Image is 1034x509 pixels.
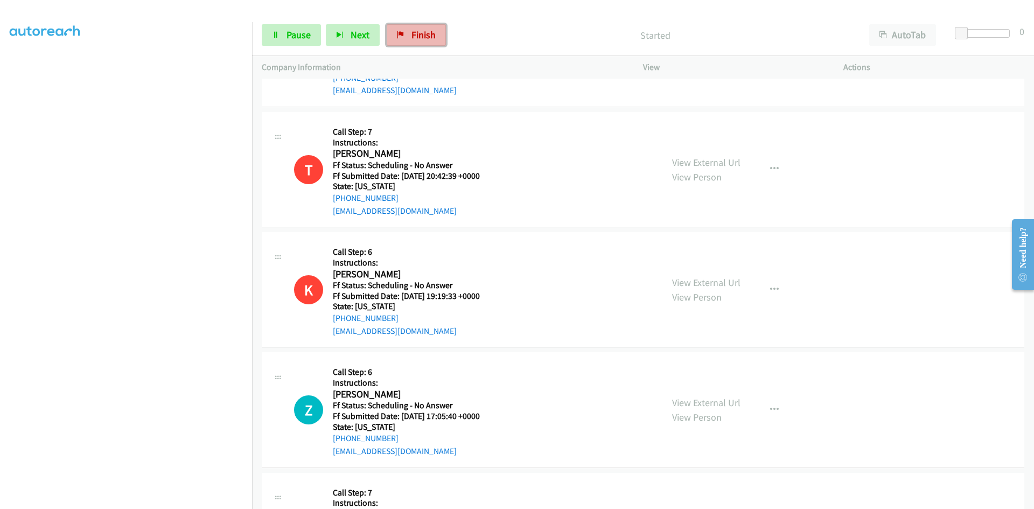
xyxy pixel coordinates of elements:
button: Next [326,24,380,46]
a: View External Url [672,276,740,289]
h5: State: [US_STATE] [333,181,480,192]
p: Company Information [262,61,624,74]
h5: Ff Submitted Date: [DATE] 20:42:39 +0000 [333,171,480,182]
h5: Call Step: 7 [333,127,480,137]
span: Next [351,29,369,41]
h5: Instructions: [333,498,480,508]
h1: Z [294,395,323,424]
span: Finish [411,29,436,41]
h5: Instructions: [333,257,480,268]
a: View External Url [672,396,740,409]
h5: Ff Submitted Date: [DATE] 17:05:40 +0000 [333,411,480,422]
p: Started [460,28,850,43]
button: AutoTab [869,24,936,46]
h5: Call Step: 6 [333,247,480,257]
a: [EMAIL_ADDRESS][DOMAIN_NAME] [333,206,457,216]
h5: Instructions: [333,378,480,388]
a: View Person [672,291,722,303]
h5: State: [US_STATE] [333,422,480,433]
a: [EMAIL_ADDRESS][DOMAIN_NAME] [333,326,457,336]
a: [PHONE_NUMBER] [333,73,399,83]
h5: Call Step: 6 [333,367,480,378]
h1: K [294,275,323,304]
h5: Ff Submitted Date: [DATE] 19:19:33 +0000 [333,291,480,302]
a: View Person [672,171,722,183]
a: View Person [672,411,722,423]
a: Finish [387,24,446,46]
h2: [PERSON_NAME] [333,268,480,281]
a: Pause [262,24,321,46]
span: Pause [287,29,311,41]
a: [EMAIL_ADDRESS][DOMAIN_NAME] [333,446,457,456]
h5: State: [US_STATE] [333,301,480,312]
a: [PHONE_NUMBER] [333,313,399,323]
h2: [PERSON_NAME] [333,148,480,160]
div: Delay between calls (in seconds) [960,29,1010,38]
p: View [643,61,824,74]
div: 0 [1019,24,1024,39]
a: View External Url [672,156,740,169]
iframe: Resource Center [1003,212,1034,297]
h2: [PERSON_NAME] [333,388,480,401]
h1: T [294,155,323,184]
h5: Ff Status: Scheduling - No Answer [333,400,480,411]
h5: Ff Status: Scheduling - No Answer [333,280,480,291]
p: Actions [843,61,1024,74]
h5: Instructions: [333,137,480,148]
a: [PHONE_NUMBER] [333,193,399,203]
a: [EMAIL_ADDRESS][DOMAIN_NAME] [333,85,457,95]
h5: Ff Status: Scheduling - No Answer [333,160,480,171]
a: [PHONE_NUMBER] [333,433,399,443]
h5: Call Step: 7 [333,487,480,498]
